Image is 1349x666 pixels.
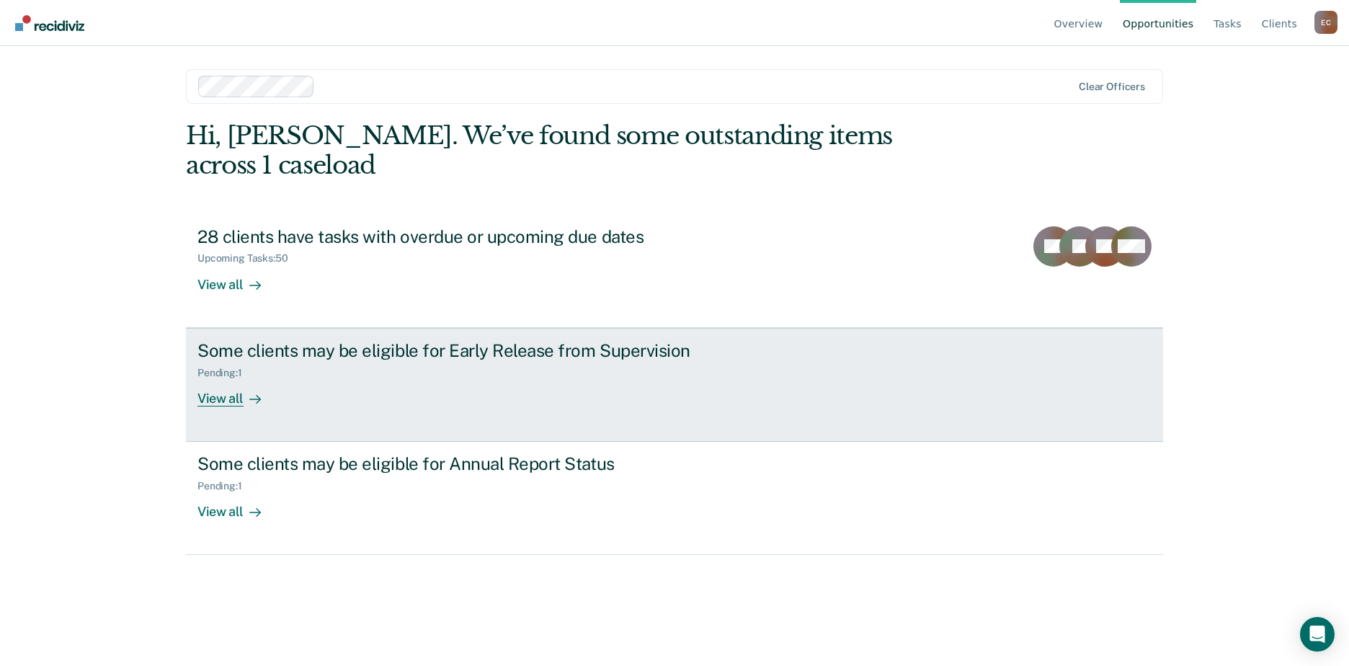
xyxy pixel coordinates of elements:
[197,226,703,247] div: 28 clients have tasks with overdue or upcoming due dates
[1314,11,1337,34] button: Profile dropdown button
[197,480,254,492] div: Pending : 1
[186,121,968,180] div: Hi, [PERSON_NAME]. We’ve found some outstanding items across 1 caseload
[186,328,1163,442] a: Some clients may be eligible for Early Release from SupervisionPending:1View all
[15,15,84,31] img: Recidiviz
[197,265,278,293] div: View all
[197,453,703,474] div: Some clients may be eligible for Annual Report Status
[197,340,703,361] div: Some clients may be eligible for Early Release from Supervision
[197,367,254,379] div: Pending : 1
[197,378,278,407] div: View all
[186,442,1163,555] a: Some clients may be eligible for Annual Report StatusPending:1View all
[186,215,1163,328] a: 28 clients have tasks with overdue or upcoming due datesUpcoming Tasks:50View all
[1079,81,1145,93] div: Clear officers
[197,492,278,520] div: View all
[1314,11,1337,34] div: E C
[1300,617,1335,652] div: Open Intercom Messenger
[197,252,300,265] div: Upcoming Tasks : 50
